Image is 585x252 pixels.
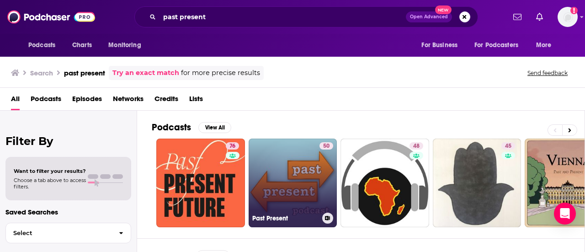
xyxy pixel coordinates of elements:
[435,5,452,14] span: New
[6,230,112,236] span: Select
[189,91,203,110] a: Lists
[570,7,578,14] svg: Add a profile image
[252,214,319,222] h3: Past Present
[415,37,469,54] button: open menu
[474,39,518,52] span: For Podcasters
[108,39,141,52] span: Monitoring
[554,203,576,225] div: Open Intercom Messenger
[152,122,191,133] h2: Podcasts
[536,39,552,52] span: More
[510,9,525,25] a: Show notifications dropdown
[410,15,448,19] span: Open Advanced
[413,142,420,151] span: 48
[5,208,131,216] p: Saved Searches
[226,142,239,150] a: 76
[14,177,86,190] span: Choose a tab above to access filters.
[433,139,521,227] a: 45
[323,142,330,151] span: 50
[112,68,179,78] a: Try an exact match
[72,91,102,110] a: Episodes
[30,69,53,77] h3: Search
[421,39,457,52] span: For Business
[558,7,578,27] span: Logged in as hconnor
[229,142,235,151] span: 76
[160,10,406,24] input: Search podcasts, credits, & more...
[525,69,570,77] button: Send feedback
[14,168,86,174] span: Want to filter your results?
[156,139,245,227] a: 76
[66,37,97,54] a: Charts
[505,142,511,151] span: 45
[198,122,231,133] button: View All
[72,39,92,52] span: Charts
[468,37,532,54] button: open menu
[154,91,178,110] a: Credits
[181,68,260,78] span: for more precise results
[5,223,131,243] button: Select
[64,69,105,77] h3: past present
[134,6,478,27] div: Search podcasts, credits, & more...
[28,39,55,52] span: Podcasts
[340,139,429,227] a: 48
[532,9,547,25] a: Show notifications dropdown
[22,37,67,54] button: open menu
[319,142,333,150] a: 50
[102,37,153,54] button: open menu
[558,7,578,27] img: User Profile
[11,91,20,110] a: All
[530,37,563,54] button: open menu
[409,142,423,150] a: 48
[113,91,144,110] a: Networks
[501,142,515,150] a: 45
[152,122,231,133] a: PodcastsView All
[31,91,61,110] a: Podcasts
[558,7,578,27] button: Show profile menu
[406,11,452,22] button: Open AdvancedNew
[5,134,131,148] h2: Filter By
[249,139,337,227] a: 50Past Present
[7,8,95,26] img: Podchaser - Follow, Share and Rate Podcasts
